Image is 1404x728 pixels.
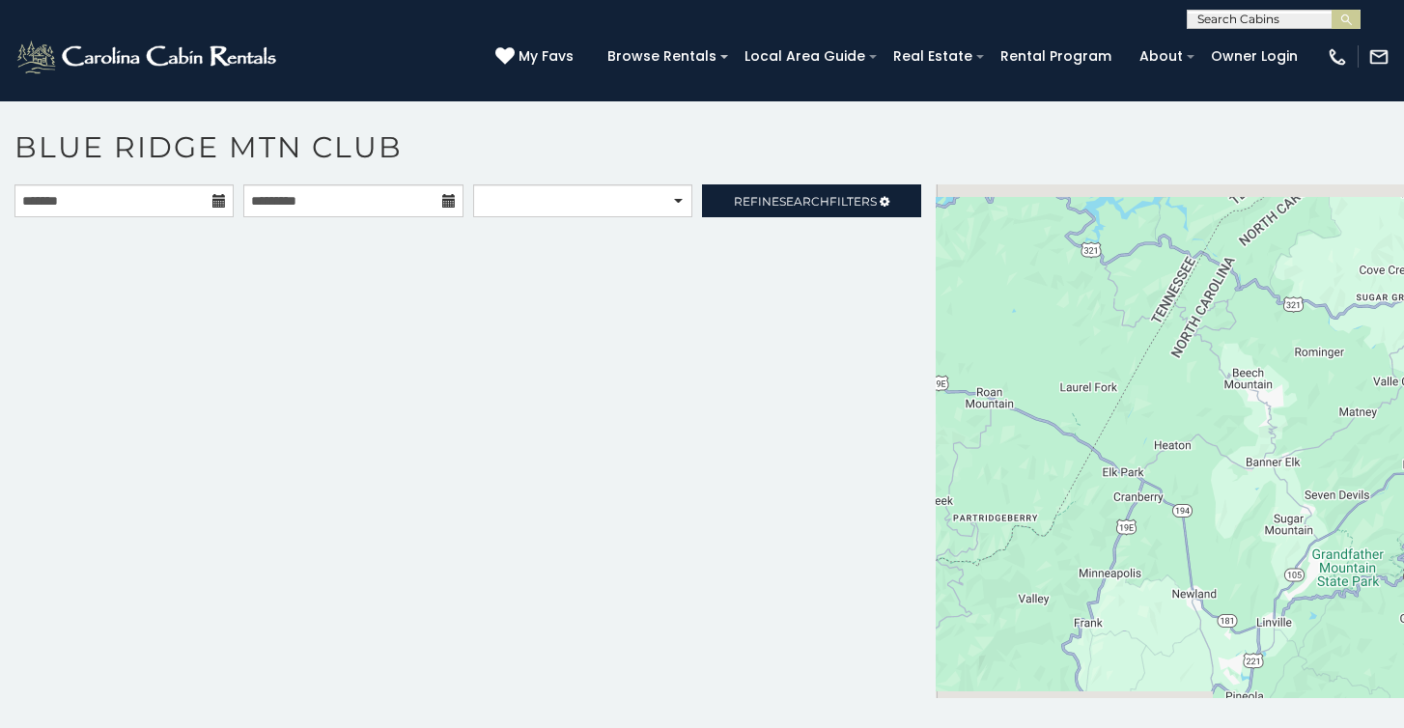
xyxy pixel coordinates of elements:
[598,42,726,71] a: Browse Rentals
[991,42,1121,71] a: Rental Program
[702,184,921,217] a: RefineSearchFilters
[495,46,578,68] a: My Favs
[1201,42,1307,71] a: Owner Login
[1368,46,1390,68] img: mail-regular-white.png
[1130,42,1193,71] a: About
[519,46,574,67] span: My Favs
[14,38,282,76] img: White-1-2.png
[734,194,877,209] span: Refine Filters
[735,42,875,71] a: Local Area Guide
[884,42,982,71] a: Real Estate
[779,194,829,209] span: Search
[1327,46,1348,68] img: phone-regular-white.png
